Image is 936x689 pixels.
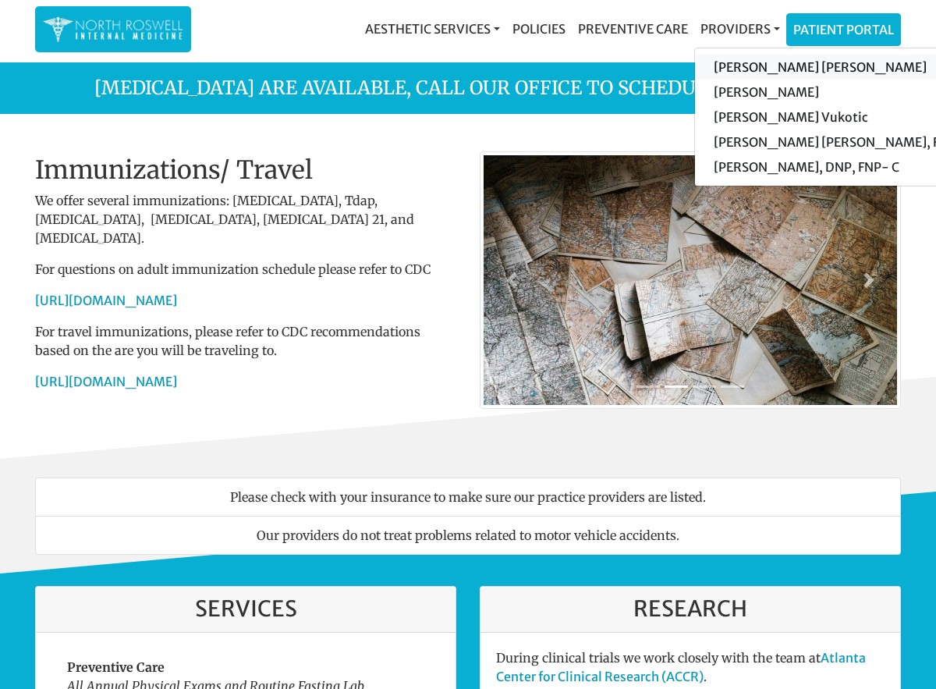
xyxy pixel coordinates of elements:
[787,14,900,45] a: Patient Portal
[35,293,177,308] a: [URL][DOMAIN_NAME]
[35,191,456,247] p: We offer several immunizations: [MEDICAL_DATA], Tdap, [MEDICAL_DATA], [MEDICAL_DATA], [MEDICAL_DA...
[496,596,885,623] h3: Research
[694,13,786,44] a: Providers
[35,478,901,517] li: Please check with your insurance to make sure our practice providers are listed.
[359,13,506,44] a: Aesthetic Services
[35,155,456,185] h2: Immunizations/ Travel
[35,322,456,360] p: For travel immunizations, please refer to CDC recommendations based on the are you will be travel...
[35,516,901,555] li: Our providers do not treat problems related to motor vehicle accidents.
[35,260,456,279] p: For questions on adult immunization schedule please refer to CDC
[506,13,572,44] a: Policies
[67,659,165,675] strong: Preventive Care
[572,13,694,44] a: Preventive Care
[23,74,913,102] p: [MEDICAL_DATA] are available, call our office to schedule! 770.645.0017
[35,374,177,389] a: [URL][DOMAIN_NAME]
[496,648,885,686] p: During clinical trials we work closely with the team at .
[43,14,183,44] img: North Roswell Internal Medicine
[51,596,440,623] h3: Services
[496,650,866,684] a: Atlanta Center for Clinical Research (ACCR)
